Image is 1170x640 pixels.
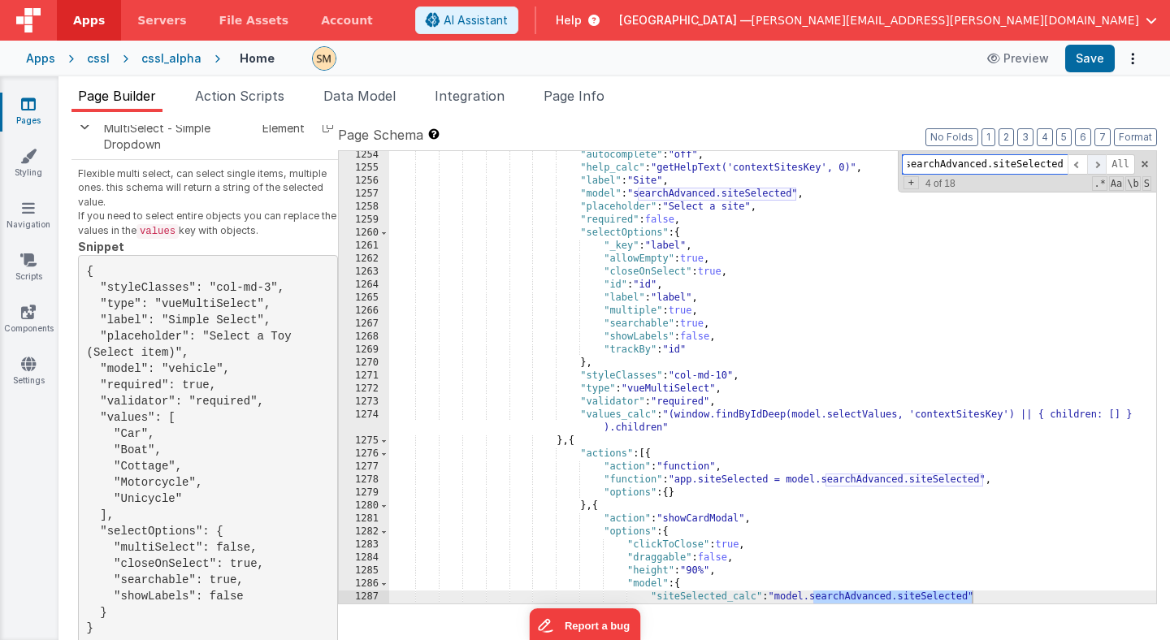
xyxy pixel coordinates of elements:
span: Action Scripts [195,88,284,104]
div: 1281 [339,512,389,525]
span: Data Model [323,88,396,104]
div: 1284 [339,551,389,564]
button: 1 [981,128,995,146]
div: 1262 [339,253,389,266]
div: 1266 [339,305,389,318]
button: 5 [1056,128,1072,146]
div: 1275 [339,435,389,448]
div: 1264 [339,279,389,292]
div: 1285 [339,564,389,577]
div: 1267 [339,318,389,331]
button: [GEOGRAPHIC_DATA] — [PERSON_NAME][EMAIL_ADDRESS][PERSON_NAME][DOMAIN_NAME] [619,12,1157,28]
span: Toggel Replace mode [903,176,919,189]
div: 1261 [339,240,389,253]
div: 1273 [339,396,389,409]
span: Search In Selection [1142,176,1151,191]
button: 7 [1094,128,1111,146]
button: Save [1065,45,1115,72]
div: 1282 [339,525,389,538]
button: Preview [977,45,1059,71]
div: 1269 [339,344,389,357]
div: 1263 [339,266,389,279]
div: cssl_alpha [141,50,201,67]
span: [PERSON_NAME][EMAIL_ADDRESS][PERSON_NAME][DOMAIN_NAME] [752,12,1139,28]
div: 1270 [339,357,389,370]
div: 1257 [339,188,389,201]
button: Format [1114,128,1157,146]
button: AI Assistant [415,6,518,34]
span: CaseSensitive Search [1109,176,1124,191]
h4: Home [240,52,275,64]
div: 1255 [339,162,389,175]
span: RegExp Search [1092,176,1107,191]
span: 4 of 18 [919,178,962,189]
span: Help [556,12,582,28]
div: 1259 [339,214,389,227]
div: 1256 [339,175,389,188]
span: Apps [73,12,105,28]
div: 1287 [339,590,389,603]
span: Integration [435,88,505,104]
span: Servers [137,12,186,28]
div: 1258 [339,201,389,214]
span: Whole Word Search [1125,176,1140,191]
div: 1276 [339,448,389,461]
span: AI Assistant [444,12,508,28]
div: 1280 [339,499,389,512]
button: 4 [1037,128,1053,146]
button: 3 [1017,128,1033,146]
div: 1271 [339,370,389,383]
div: cssl [87,50,110,67]
strong: Snippet [78,240,124,253]
span: [GEOGRAPHIC_DATA] — [619,12,752,28]
td: MultiSelect - Simple Dropdown [97,113,256,159]
td: Element [256,113,311,159]
span: Page Info [544,88,604,104]
div: 1272 [339,383,389,396]
span: File Assets [219,12,289,28]
button: 2 [999,128,1014,146]
span: Page Schema [338,125,423,145]
div: 1274 [339,409,389,435]
button: No Folds [925,128,978,146]
div: 1254 [339,149,389,162]
div: 1265 [339,292,389,305]
p: Flexible multi select, can select single items, multiple ones. this schema will return a string o... [78,166,338,209]
div: 1268 [339,331,389,344]
div: 1277 [339,461,389,474]
div: 1286 [339,577,389,590]
div: 1260 [339,227,389,240]
input: Search for [902,154,1068,175]
span: Alt-Enter [1106,154,1135,175]
button: Options [1121,47,1144,70]
button: 6 [1075,128,1091,146]
code: values [136,224,179,239]
img: e9616e60dfe10b317d64a5e98ec8e357 [313,47,336,70]
p: If you need to select entire objects you can replace the values in the key with objects. [78,209,338,239]
div: 1279 [339,486,389,499]
div: 1278 [339,474,389,486]
span: Page Builder [78,88,156,104]
div: Apps [26,50,55,67]
div: 1283 [339,538,389,551]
